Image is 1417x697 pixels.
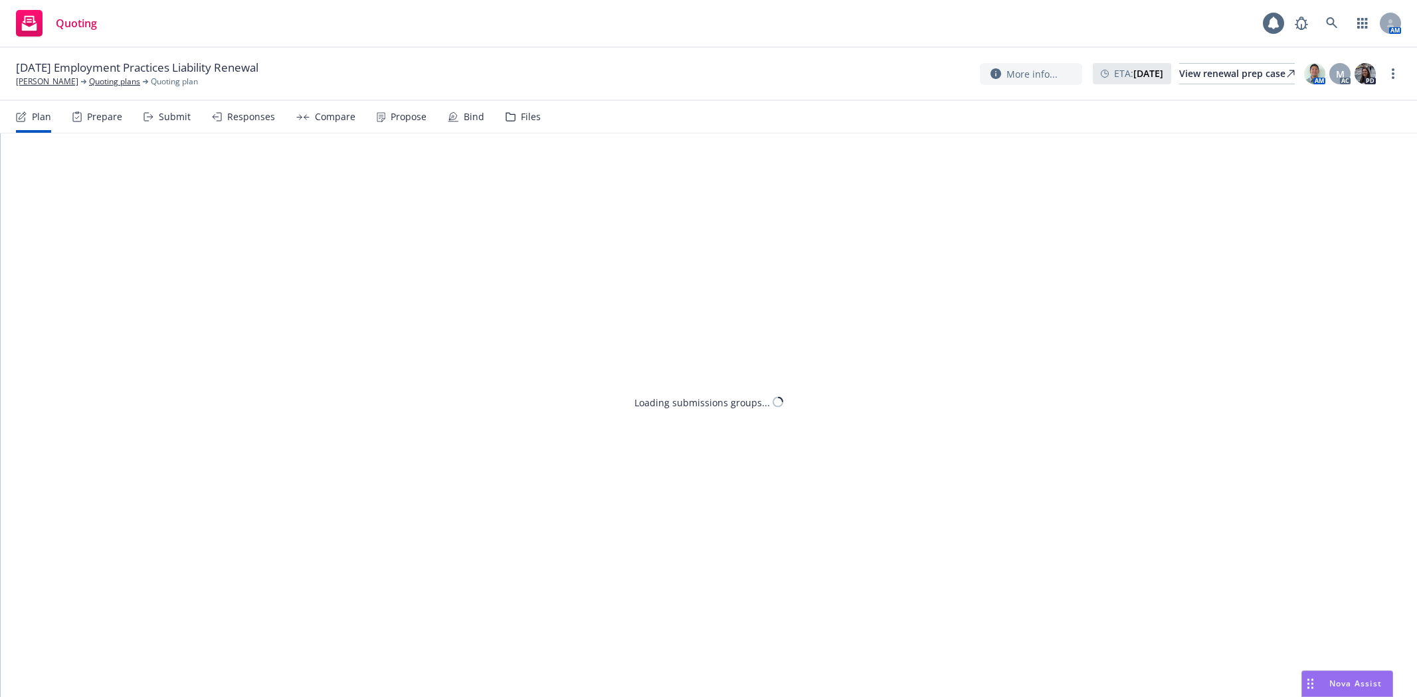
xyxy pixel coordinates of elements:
[159,112,191,122] div: Submit
[1349,10,1376,37] a: Switch app
[151,76,198,88] span: Quoting plan
[1006,67,1058,81] span: More info...
[11,5,102,42] a: Quoting
[87,112,122,122] div: Prepare
[1288,10,1315,37] a: Report a Bug
[980,63,1082,85] button: More info...
[32,112,51,122] div: Plan
[1302,671,1319,696] div: Drag to move
[521,112,541,122] div: Files
[1355,63,1376,84] img: photo
[391,112,426,122] div: Propose
[1179,64,1295,84] div: View renewal prep case
[1304,63,1325,84] img: photo
[1114,66,1163,80] span: ETA :
[227,112,275,122] div: Responses
[1133,67,1163,80] strong: [DATE]
[1301,670,1393,697] button: Nova Assist
[89,76,140,88] a: Quoting plans
[16,76,78,88] a: [PERSON_NAME]
[16,60,258,76] span: [DATE] Employment Practices Liability Renewal
[1385,66,1401,82] a: more
[1329,678,1382,689] span: Nova Assist
[1179,63,1295,84] a: View renewal prep case
[1319,10,1345,37] a: Search
[56,18,97,29] span: Quoting
[464,112,484,122] div: Bind
[634,395,770,409] div: Loading submissions groups...
[315,112,355,122] div: Compare
[1336,67,1345,81] span: M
